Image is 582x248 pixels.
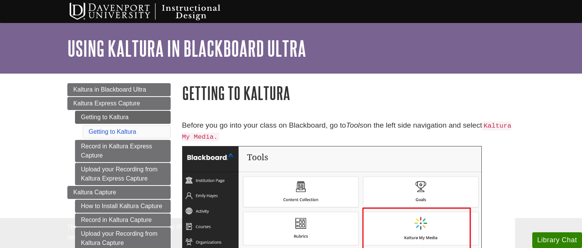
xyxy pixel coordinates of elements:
[67,36,306,60] a: Using Kaltura in Blackboard Ultra
[64,2,247,21] img: Davenport University Instructional Design
[73,189,116,195] span: Kaltura Capture
[75,111,171,124] a: Getting to Kaltura
[67,97,171,110] a: Kaltura Express Capture
[75,200,171,213] a: How to Install Kaltura Capture
[75,163,171,185] a: Upload your Recording from Kaltura Express Capture
[532,232,582,248] button: Library Chat
[75,214,171,227] a: Record in Kaltura Capture
[182,120,515,142] p: Before you go into your class on Blackboard, go to on the left side navigation and select
[67,83,171,96] a: Kaltura in Blackboard Ultra
[182,122,512,141] code: Kaltura My Media.
[75,140,171,162] a: Record in Kaltura Express Capture
[89,128,137,135] a: Getting to Kaltura
[346,121,363,129] em: Tools
[67,186,171,199] a: Kaltura Capture
[73,100,140,107] span: Kaltura Express Capture
[73,86,146,93] span: Kaltura in Blackboard Ultra
[182,83,515,103] h1: Getting to Kaltura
